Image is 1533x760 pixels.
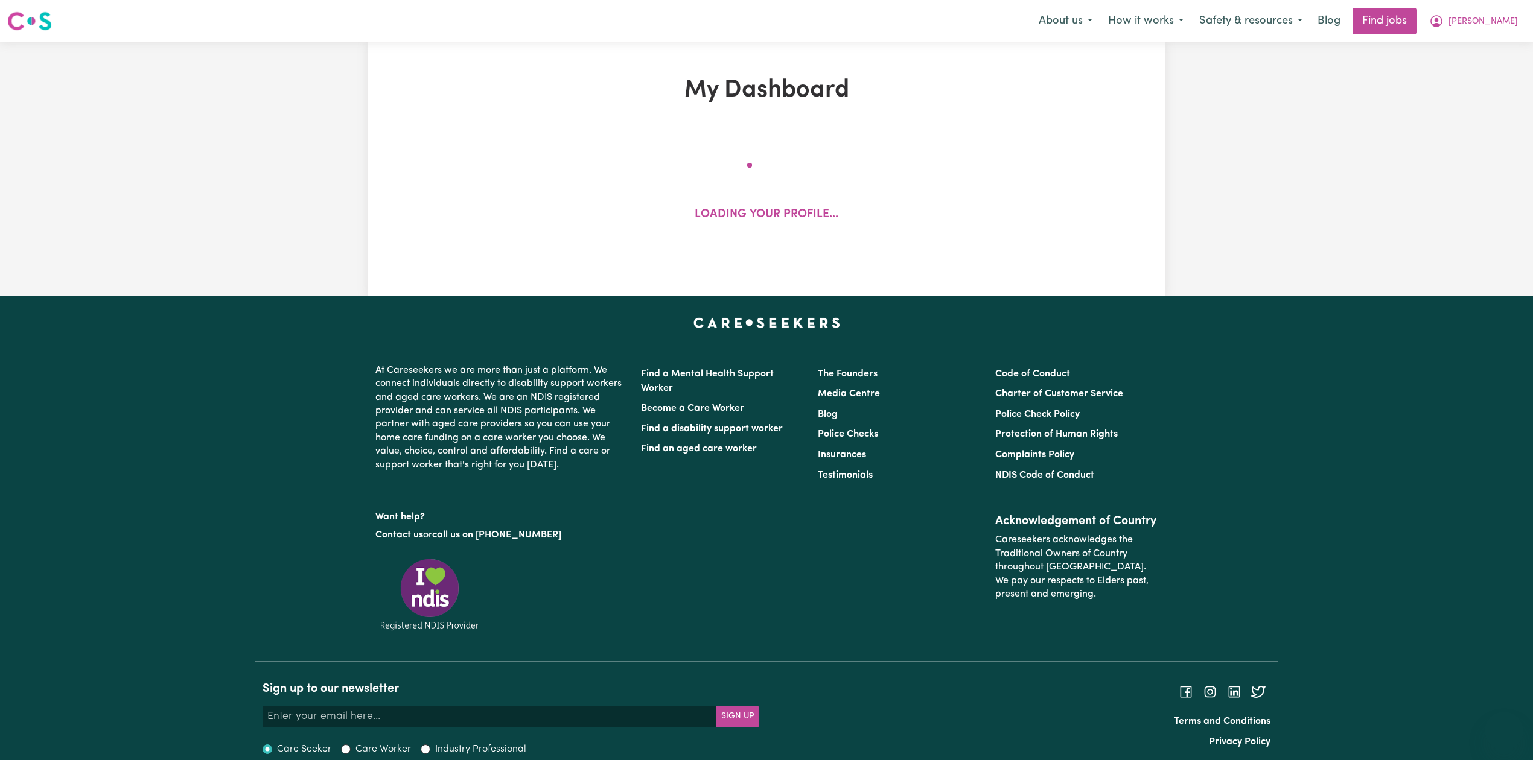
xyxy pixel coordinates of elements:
button: Subscribe [716,706,759,727]
a: Careseekers logo [7,7,52,35]
a: Insurances [818,450,866,460]
img: Registered NDIS provider [375,557,484,632]
a: Blog [818,410,838,419]
a: Find a disability support worker [641,424,783,434]
h2: Sign up to our newsletter [263,682,759,696]
a: Follow Careseekers on LinkedIn [1227,687,1241,697]
a: Complaints Policy [995,450,1074,460]
a: Charter of Customer Service [995,389,1123,399]
a: Contact us [375,530,423,540]
a: Careseekers home page [693,318,840,328]
label: Care Worker [355,742,411,756]
a: Become a Care Worker [641,404,744,413]
iframe: Button to launch messaging window [1485,712,1523,750]
h1: My Dashboard [508,76,1025,105]
button: My Account [1421,8,1526,34]
a: Find an aged care worker [641,444,757,454]
a: The Founders [818,369,878,379]
a: Follow Careseekers on Instagram [1203,687,1217,697]
a: Follow Careseekers on Facebook [1179,687,1193,697]
a: Follow Careseekers on Twitter [1251,687,1266,697]
a: NDIS Code of Conduct [995,470,1094,480]
a: Privacy Policy [1209,737,1270,747]
p: At Careseekers we are more than just a platform. We connect individuals directly to disability su... [375,359,626,477]
a: Protection of Human Rights [995,429,1118,439]
p: or [375,524,626,546]
input: Enter your email here... [263,706,716,727]
h2: Acknowledgement of Country [995,514,1158,528]
button: Safety & resources [1191,8,1310,34]
a: Find jobs [1353,8,1417,34]
a: Testimonials [818,470,873,480]
a: call us on [PHONE_NUMBER] [432,530,561,540]
a: Police Checks [818,429,878,439]
p: Want help? [375,505,626,524]
a: Find a Mental Health Support Worker [641,369,774,393]
a: Terms and Conditions [1174,717,1270,726]
span: [PERSON_NAME] [1449,15,1518,28]
img: Careseekers logo [7,10,52,32]
a: Blog [1310,8,1348,34]
a: Media Centre [818,389,880,399]
a: Code of Conduct [995,369,1070,379]
p: Careseekers acknowledges the Traditional Owners of Country throughout [GEOGRAPHIC_DATA]. We pay o... [995,528,1158,606]
label: Industry Professional [435,742,526,756]
p: Loading your profile... [695,206,838,224]
a: Police Check Policy [995,410,1080,419]
label: Care Seeker [277,742,331,756]
button: How it works [1100,8,1191,34]
button: About us [1031,8,1100,34]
